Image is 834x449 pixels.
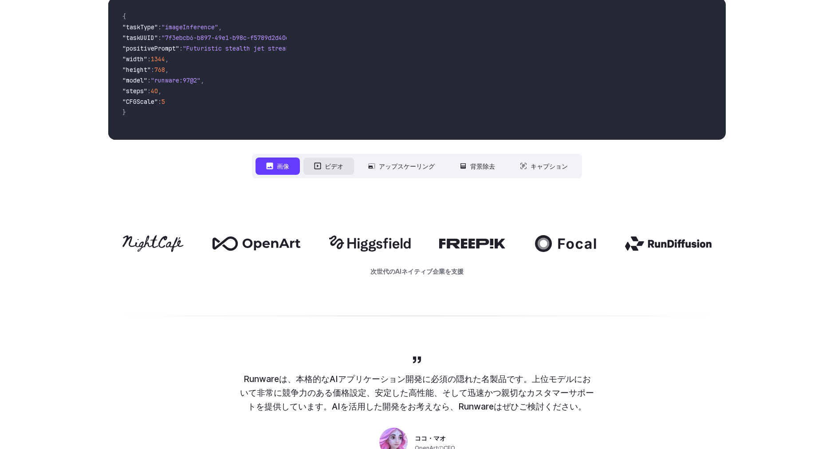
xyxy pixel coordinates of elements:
[151,87,158,95] span: 40
[240,374,594,411] font: Runwareは、本格的なAIアプリケーション開発に必須の隠れた名製品です。上位モデルにおいて非常に競争力のある価格設定、安定した高性能、そして迅速かつ親切なカスタマーサポートを提供しています。...
[122,87,147,95] span: "steps"
[158,87,161,95] span: ,
[122,76,147,84] span: "model"
[158,23,161,31] span: :
[183,44,506,52] span: "Futuristic stealth jet streaking through a neon-lit cityscape with glowing purple exhaust"
[531,162,568,170] font: キャプション
[122,34,158,42] span: "taskUUID"
[151,66,154,74] span: :
[379,162,435,170] font: アップスケーリング
[147,55,151,63] span: :
[122,55,147,63] span: "width"
[151,76,201,84] span: "runware:97@2"
[154,66,165,74] span: 768
[147,76,151,84] span: :
[277,162,289,170] font: 画像
[370,268,464,275] font: 次世代のAIネイティブ企業を支援
[158,98,161,106] span: :
[122,23,158,31] span: "taskType"
[179,44,183,52] span: :
[161,98,165,106] span: 5
[122,12,126,20] span: {
[165,66,169,74] span: ,
[470,162,495,170] font: 背景除去
[325,162,343,170] font: ビデオ
[151,55,165,63] span: 1344
[158,34,161,42] span: :
[122,98,158,106] span: "CFGScale"
[122,44,179,52] span: "positivePrompt"
[218,23,222,31] span: ,
[161,34,296,42] span: "7f3ebcb6-b897-49e1-b98c-f5789d2d40d7"
[147,87,151,95] span: :
[201,76,204,84] span: ,
[165,55,169,63] span: ,
[161,23,218,31] span: "imageInference"
[122,108,126,116] span: }
[415,435,446,442] font: ココ・マオ
[122,66,151,74] span: "height"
